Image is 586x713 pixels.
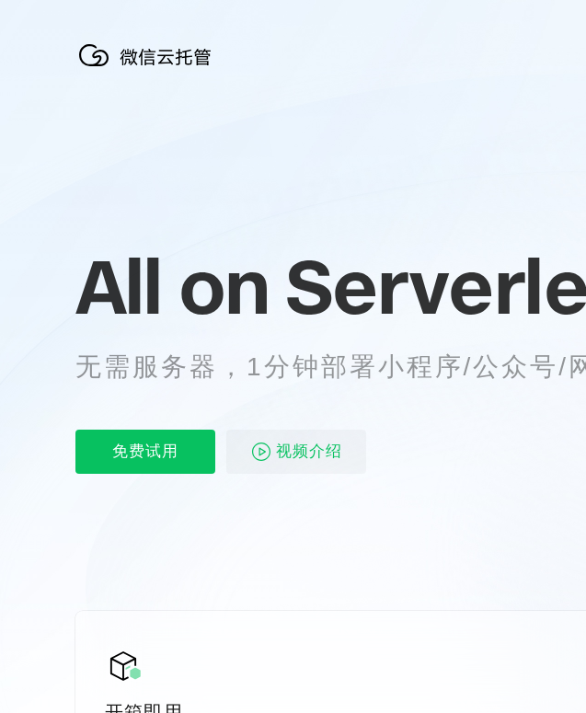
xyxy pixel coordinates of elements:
p: 免费试用 [75,430,215,474]
img: video_play.svg [250,441,272,463]
span: All on [75,240,268,332]
img: 微信云托管 [75,37,223,74]
a: 微信云托管 [75,61,223,76]
span: 视频介绍 [276,430,342,474]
